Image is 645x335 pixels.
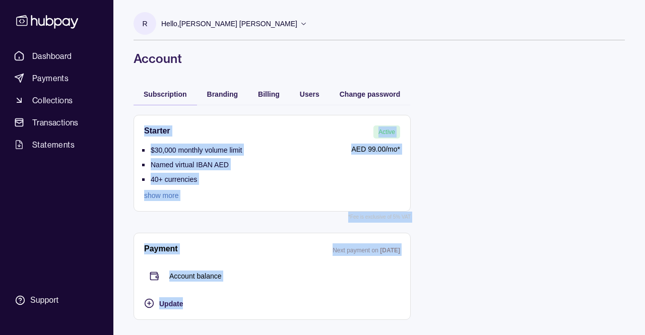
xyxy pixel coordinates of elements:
[32,94,73,106] span: Collections
[144,297,400,309] button: Update
[340,90,401,98] span: Change password
[144,243,178,256] h2: Payment
[10,69,103,87] a: Payments
[142,18,147,29] p: R
[32,50,72,62] span: Dashboard
[10,290,103,311] a: Support
[207,90,238,98] span: Branding
[32,116,79,128] span: Transactions
[32,139,75,151] span: Statements
[144,125,170,139] h2: Starter
[10,91,103,109] a: Collections
[159,300,183,308] span: Update
[247,144,400,155] p: AED 99.00 /mo*
[300,90,319,98] span: Users
[378,128,395,136] span: Active
[144,190,242,201] a: show more
[144,90,187,98] span: Subscription
[151,146,242,154] p: $30,000 monthly volume limit
[258,90,280,98] span: Billing
[10,136,103,154] a: Statements
[380,247,400,254] p: [DATE]
[10,113,103,131] a: Transactions
[10,47,103,65] a: Dashboard
[161,18,297,29] p: Hello, [PERSON_NAME] [PERSON_NAME]
[333,247,380,254] p: Next payment on
[151,175,197,183] p: 40+ currencies
[169,271,222,282] p: Account balance
[151,161,229,169] p: Named virtual IBAN AED
[348,212,411,223] p: *Fee is exclusive of 5% VAT
[32,72,69,84] span: Payments
[30,295,58,306] div: Support
[134,50,625,66] h1: Account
